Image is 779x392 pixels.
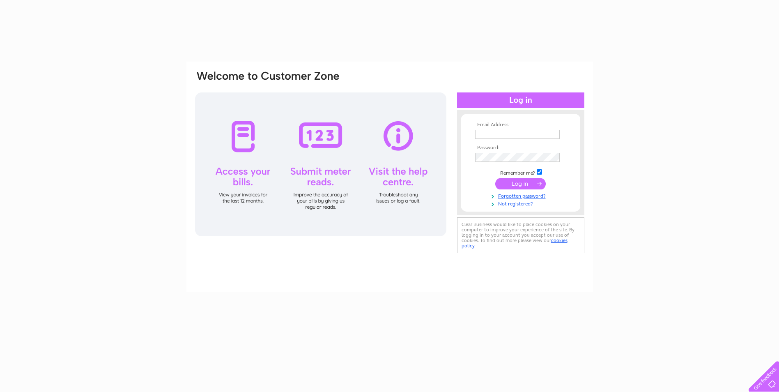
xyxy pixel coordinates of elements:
[462,238,568,249] a: cookies policy
[475,191,568,199] a: Forgotten password?
[473,145,568,151] th: Password:
[473,122,568,128] th: Email Address:
[473,168,568,176] td: Remember me?
[475,199,568,207] a: Not registered?
[495,178,546,189] input: Submit
[457,217,584,253] div: Clear Business would like to place cookies on your computer to improve your experience of the sit...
